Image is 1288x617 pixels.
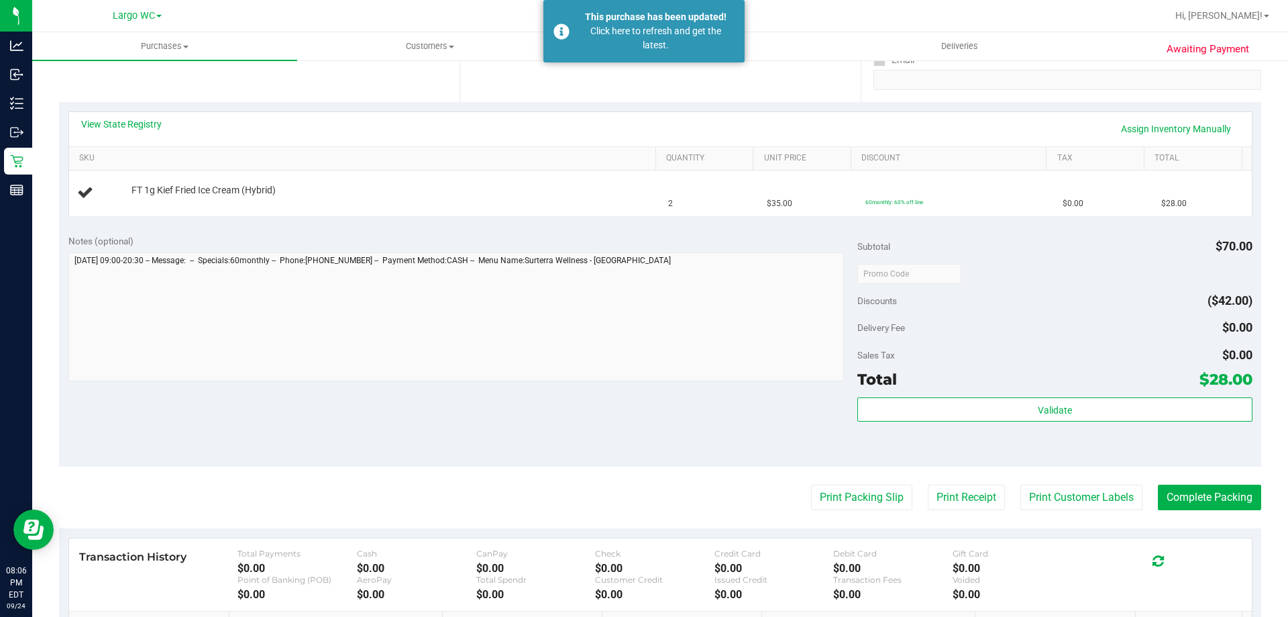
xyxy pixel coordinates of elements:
div: $0.00 [357,562,476,575]
a: View State Registry [81,117,162,131]
a: Deliveries [827,32,1092,60]
inline-svg: Reports [10,183,23,197]
div: $0.00 [476,588,596,601]
div: Debit Card [833,549,953,559]
div: $0.00 [714,562,834,575]
input: Promo Code [857,264,961,284]
a: Purchases [32,32,297,60]
div: Issued Credit [714,575,834,585]
button: Validate [857,397,1252,422]
inline-svg: Inbound [10,68,23,81]
span: Purchases [32,40,297,52]
span: $0.00 [1063,197,1083,210]
a: Unit Price [764,153,846,164]
p: 08:06 PM EDT [6,565,26,601]
a: Customers [297,32,562,60]
span: Hi, [PERSON_NAME]! [1175,10,1263,21]
div: Total Spendr [476,575,596,585]
span: Awaiting Payment [1167,42,1249,57]
div: $0.00 [595,588,714,601]
span: $0.00 [1222,320,1252,334]
div: $0.00 [237,562,357,575]
span: $70.00 [1216,239,1252,253]
div: Total Payments [237,549,357,559]
span: 60monthly: 60% off line [865,199,923,205]
div: Voided [953,575,1072,585]
div: AeroPay [357,575,476,585]
span: Discounts [857,289,897,313]
p: 09/24 [6,601,26,611]
a: Quantity [666,153,748,164]
span: $35.00 [767,197,792,210]
span: Customers [298,40,561,52]
div: This purchase has been updated! [577,10,735,24]
div: Credit Card [714,549,834,559]
span: Validate [1038,405,1072,416]
inline-svg: Retail [10,154,23,168]
button: Complete Packing [1158,485,1261,510]
span: $28.00 [1199,370,1252,389]
a: Tax [1057,153,1139,164]
div: CanPay [476,549,596,559]
div: $0.00 [833,562,953,575]
div: $0.00 [595,562,714,575]
span: $28.00 [1161,197,1187,210]
a: Discount [861,153,1041,164]
a: Assign Inventory Manually [1112,117,1240,140]
span: Total [857,370,897,389]
span: Deliveries [923,40,996,52]
div: $0.00 [953,588,1072,601]
span: Subtotal [857,241,890,252]
inline-svg: Analytics [10,39,23,52]
span: FT 1g Kief Fried Ice Cream (Hybrid) [131,184,276,197]
a: SKU [79,153,650,164]
div: $0.00 [953,562,1072,575]
div: Transaction Fees [833,575,953,585]
span: $0.00 [1222,348,1252,362]
iframe: Resource center [13,510,54,550]
div: $0.00 [357,588,476,601]
span: Largo WC [113,10,155,21]
button: Print Customer Labels [1020,485,1142,510]
button: Print Receipt [928,485,1005,510]
div: $0.00 [476,562,596,575]
div: Cash [357,549,476,559]
div: Check [595,549,714,559]
div: $0.00 [714,588,834,601]
div: $0.00 [833,588,953,601]
span: Delivery Fee [857,322,905,333]
button: Print Packing Slip [811,485,912,510]
div: $0.00 [237,588,357,601]
div: Customer Credit [595,575,714,585]
a: Total [1155,153,1236,164]
inline-svg: Inventory [10,97,23,110]
span: ($42.00) [1207,293,1252,307]
div: Gift Card [953,549,1072,559]
inline-svg: Outbound [10,126,23,139]
div: Click here to refresh and get the latest. [577,24,735,52]
div: Point of Banking (POB) [237,575,357,585]
span: 2 [668,197,673,210]
span: Notes (optional) [68,236,133,246]
span: Sales Tax [857,350,895,361]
